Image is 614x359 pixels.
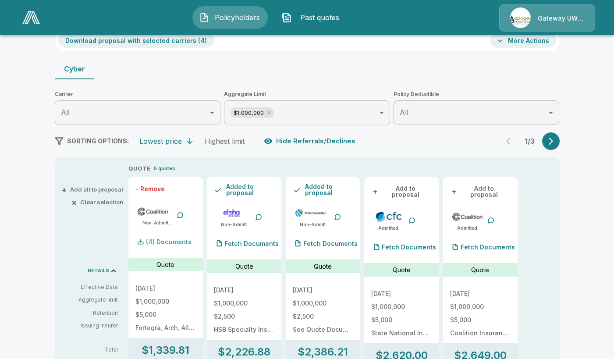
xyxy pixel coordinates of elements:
button: Cyber [55,58,94,79]
p: 1 / 3 [521,138,539,145]
p: Non-Admitted [300,221,330,228]
img: cfccyberadmitted [373,210,405,223]
span: All [400,108,408,117]
button: Past quotes IconPast quotes [275,6,350,29]
p: Admitted [457,225,484,231]
p: Retention [62,309,118,317]
span: Policyholders [213,12,261,23]
div: Lowest price [139,137,182,146]
img: Agency Icon [510,7,531,28]
p: [DATE] [214,287,274,293]
p: [DATE] [293,287,353,293]
p: Quote [156,260,174,269]
p: Issuing Insurer [62,322,118,330]
span: Aggregate Limit [224,90,390,99]
span: All [61,108,70,117]
p: State National Insurance Company Inc. [371,330,432,336]
p: Quote [471,265,489,274]
p: DETAILS [88,268,109,273]
p: See Quote Document [293,327,353,333]
p: Aggregate limit [62,296,118,304]
p: $2,500 [214,313,274,320]
p: $2,226.88 [218,347,270,357]
img: Policyholders Icon [199,12,209,23]
p: Total [62,347,125,352]
button: +Add to proposal [450,184,511,199]
p: Non-Admitted [142,220,173,226]
p: Non-Admitted (enhanced) [221,221,252,228]
p: Added to proposal [305,184,353,196]
button: +Add to proposal [371,184,432,199]
img: Past quotes Icon [281,12,292,23]
img: elphacyberenhanced [216,206,248,220]
button: - Remove [135,186,165,192]
p: Fortegra, Arch, Allianz, Aspen, Vantage [135,325,196,331]
button: Download proposal with selected carriers (4) [58,33,214,48]
p: [DATE] [371,291,432,297]
p: Added to proposal [226,184,274,196]
button: +Add all to proposal [63,187,123,192]
p: $5,000 [371,317,432,323]
span: + [373,188,378,195]
p: Quote [235,262,253,271]
button: ×Clear selection [73,199,123,205]
span: $1,000,000 [230,108,267,118]
p: Fetch Documents [224,241,279,247]
p: Fetch Documents [303,241,358,247]
p: $1,000,000 [214,300,274,306]
div: $1,000,000 [230,107,274,118]
button: Hide Referrals/Declines [262,133,359,149]
button: Policyholders IconPolicyholders [192,6,268,29]
span: × [71,199,77,205]
p: Coalition Insurance Solutions [450,330,511,336]
p: [DATE] [450,291,511,297]
img: tmhcccyber [295,206,327,220]
span: + [451,188,457,195]
p: $5,000 [450,317,511,323]
img: coalitioncyber [137,205,169,218]
img: AA Logo [22,11,40,24]
p: Effective Date [62,283,118,291]
p: Quote [314,262,332,271]
p: $2,500 [293,313,353,320]
p: Quote [393,265,411,274]
img: coalitioncyberadmitted [452,210,484,223]
p: 5 quotes [154,165,175,172]
p: Gateway UW dba Apogee [538,14,584,23]
p: $1,000,000 [135,299,196,305]
p: $1,000,000 [293,300,353,306]
span: Policy Deductible [394,90,560,99]
span: Past quotes [295,12,344,23]
p: $2,386.21 [298,347,348,357]
span: + [61,187,67,192]
p: [DATE] [135,285,196,291]
span: Carrier [55,90,221,99]
span: SORTING OPTIONS: [67,137,129,145]
button: More Actions [490,33,556,48]
p: $1,000,000 [371,304,432,310]
p: QUOTE [128,164,150,173]
div: Highest limit [205,137,245,146]
p: Fetch Documents [382,244,436,250]
p: $1,000,000 [450,304,511,310]
p: (4) Documents [146,239,192,245]
a: Agency IconGateway UW dba Apogee [499,4,595,32]
p: HSB Specialty Insurance Company: rated "A++" by A.M. Best (20%), AXIS Surplus Insurance Company: ... [214,327,274,333]
p: $1,339.81 [142,345,189,355]
p: Fetch Documents [461,244,515,250]
p: Admitted [378,225,405,231]
p: $5,000 [135,312,196,318]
